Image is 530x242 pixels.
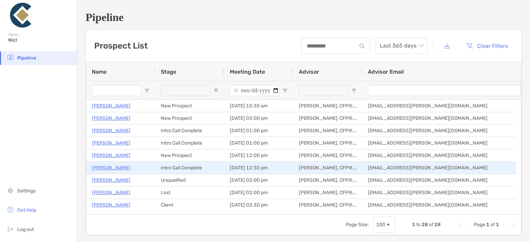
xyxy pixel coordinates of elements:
a: [PERSON_NAME] [92,201,130,209]
div: New Prospect [155,149,224,161]
div: [PERSON_NAME], CFP®, CFA [293,187,362,199]
div: [PERSON_NAME], CFP®, CFA [293,112,362,124]
div: [DATE] 02:00 pm [224,187,293,199]
span: 1 [412,222,415,228]
div: [PERSON_NAME], CFP®, CFA [293,199,362,211]
span: 1 [486,222,489,228]
button: Open Filter Menu [144,88,150,93]
span: Page [474,222,485,228]
a: [PERSON_NAME] [92,176,130,185]
div: [DATE] 01:00 pm [224,137,293,149]
h3: Prospect List [94,41,148,51]
div: Client [155,199,224,211]
a: [PERSON_NAME] [92,164,130,172]
img: Zoe Logo [8,3,33,28]
span: Stage [161,69,176,75]
img: get-help icon [6,206,14,214]
div: [DATE] 03:00 pm [224,112,293,124]
img: input icon [360,43,365,49]
span: Nic! [8,37,73,43]
span: 1 [496,222,499,228]
input: Meeting Date Filter Input [230,85,279,96]
div: [PERSON_NAME], CFP®, CFA [293,125,362,137]
span: Settings [17,188,36,194]
img: pipeline icon [6,53,14,62]
input: Name Filter Input [92,85,141,96]
span: of [429,222,433,228]
span: Get Help [17,207,36,213]
a: [PERSON_NAME] [92,102,130,110]
div: [PERSON_NAME], CFP®, CFA [293,137,362,149]
span: Advisor [299,69,319,75]
span: Meeting Date [230,69,265,75]
span: Log out [17,227,34,232]
a: [PERSON_NAME] [92,114,130,123]
div: Intro Call Complete [155,137,224,149]
div: First Page [457,222,463,228]
span: Advisor Email [368,69,404,75]
button: Open Filter Menu [282,88,288,93]
div: Unqualified [155,174,224,186]
div: New Prospect [155,112,224,124]
div: [PERSON_NAME], CFP®, CFA [293,100,362,112]
span: to [416,222,421,228]
div: Last Page [510,222,516,228]
a: [PERSON_NAME] [92,151,130,160]
img: settings icon [6,186,14,194]
div: Next Page [502,222,507,228]
div: Intro Call Complete [155,125,224,137]
div: [DATE] 12:00 pm [224,149,293,161]
span: 28 [434,222,441,228]
div: Page Size [373,217,395,233]
img: logout icon [6,225,14,233]
div: [DATE] 10:30 am [224,100,293,112]
input: Advisor Email Filter Input [368,85,521,96]
a: [PERSON_NAME] [92,188,130,197]
div: New Prospect [155,100,224,112]
span: 28 [422,222,428,228]
span: of [490,222,495,228]
span: Last 365 days [380,38,423,53]
span: Name [92,69,107,75]
button: Clear Filters [461,38,513,53]
div: 100 [376,222,385,228]
a: [PERSON_NAME] [92,126,130,135]
span: Pipeline [17,55,36,61]
div: [PERSON_NAME], CFP®, CFA [293,149,362,161]
div: [DATE] 03:30 pm [224,199,293,211]
button: Open Filter Menu [351,88,357,93]
div: [PERSON_NAME], CFP®, CFA [293,174,362,186]
div: [PERSON_NAME], CFP®, CFA [293,162,362,174]
div: [DATE] 01:00 pm [224,125,293,137]
div: [DATE] 12:30 pm [224,162,293,174]
div: Lost [155,187,224,199]
div: Intro Call Complete [155,162,224,174]
button: Open Filter Menu [213,88,219,93]
h1: Pipeline [86,11,522,24]
a: [PERSON_NAME] [92,139,130,147]
div: [DATE] 02:00 pm [224,174,293,186]
div: Page Size: [346,222,369,228]
div: Previous Page [465,222,471,228]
